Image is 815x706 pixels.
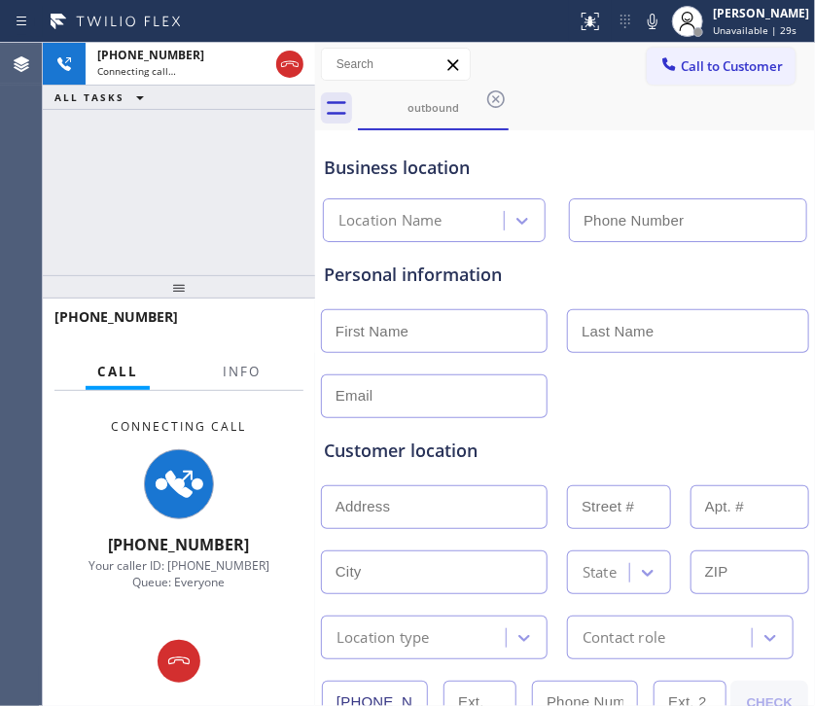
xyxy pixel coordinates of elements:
span: Call to Customer [681,57,783,75]
span: Info [223,363,261,380]
input: Last Name [567,309,809,353]
div: Location Name [338,210,443,232]
div: Business location [324,155,806,181]
button: ALL TASKS [43,86,163,109]
div: [PERSON_NAME] [713,5,809,21]
div: Location type [337,626,430,649]
button: Hang up [158,640,200,683]
input: Street # [567,485,671,529]
div: Personal information [324,262,806,288]
input: City [321,550,548,594]
span: Unavailable | 29s [713,23,797,37]
span: Call [97,363,138,380]
span: [PHONE_NUMBER] [97,47,204,63]
input: Email [321,374,548,418]
div: State [583,561,617,583]
div: outbound [360,100,507,115]
span: [PHONE_NUMBER] [54,307,178,326]
input: Address [321,485,548,529]
span: Your caller ID: [PHONE_NUMBER] Queue: Everyone [89,557,269,590]
button: Call to Customer [647,48,796,85]
button: Hang up [276,51,303,78]
span: Connecting Call [112,418,247,435]
input: Apt. # [691,485,810,529]
button: Mute [639,8,666,35]
span: Connecting call… [97,64,176,78]
button: Call [86,353,150,391]
button: Info [211,353,272,391]
input: ZIP [691,550,810,594]
div: Contact role [583,626,665,649]
input: Search [322,49,470,80]
div: Customer location [324,438,806,464]
input: Phone Number [569,198,807,242]
input: First Name [321,309,548,353]
span: [PHONE_NUMBER] [109,534,250,555]
span: ALL TASKS [54,90,124,104]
